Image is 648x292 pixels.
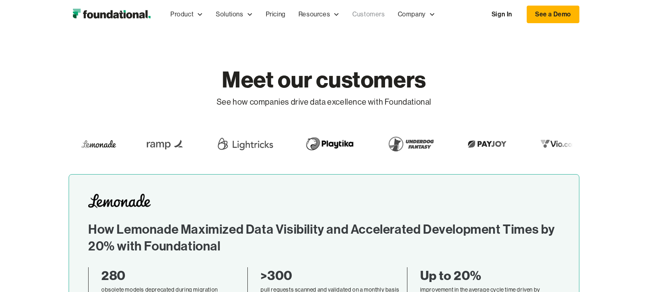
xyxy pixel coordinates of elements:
img: Playtika [301,133,358,155]
a: Pricing [259,1,292,28]
a: Sign In [484,6,520,23]
img: Foundational Logo [69,6,154,22]
div: Solutions [216,9,243,20]
p: See how companies drive data excellence with Foundational [217,95,431,109]
img: Payjoy [463,138,510,150]
img: Underdog Fantasy [383,133,438,155]
a: See a Demo [527,6,579,23]
a: Customers [346,1,391,28]
img: Lemonade [81,138,116,150]
div: Resources [298,9,330,20]
div: Product [164,1,209,28]
div: Resources [292,1,346,28]
div: Company [398,9,426,20]
div: Product [170,9,194,20]
img: Lightricks [215,133,275,155]
div: >300 [261,267,400,284]
div: 280 [101,267,241,284]
a: home [69,6,154,22]
h1: Meet our customers [217,48,431,95]
img: Vio.com [536,138,582,150]
div: Up to 20% [420,267,560,284]
h2: How Lemonade Maximized Data Visibility and Accelerated Development Times by 20% with Foundational [88,221,560,254]
div: Company [391,1,442,28]
img: Ramp [141,133,189,155]
div: Solutions [209,1,259,28]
